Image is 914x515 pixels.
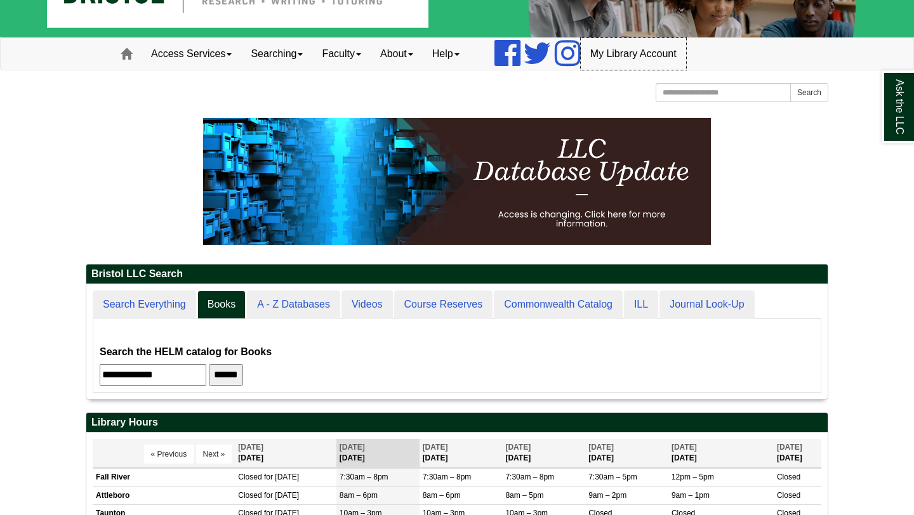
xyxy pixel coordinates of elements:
span: 9am – 2pm [588,491,626,500]
span: Closed [238,491,262,500]
span: 7:30am – 8pm [340,473,388,481]
span: for [DATE] [264,491,299,500]
span: 12pm – 5pm [672,473,714,481]
th: [DATE] [336,439,420,467]
td: Attleboro [93,486,235,504]
label: Search the HELM catalog for Books [100,343,272,361]
a: Course Reserves [394,290,493,319]
span: Closed [238,473,262,481]
span: Closed [777,491,800,500]
th: [DATE] [502,439,585,467]
button: Search [790,83,828,102]
a: Books [197,290,246,319]
a: Journal Look-Up [659,290,754,319]
th: [DATE] [668,439,774,467]
span: [DATE] [505,443,531,452]
span: [DATE] [238,443,263,452]
img: HTML tutorial [203,118,711,245]
th: [DATE] [585,439,668,467]
a: Access Services [142,38,241,70]
th: [DATE] [420,439,503,467]
a: Faculty [312,38,371,70]
th: [DATE] [235,439,336,467]
h2: Library Hours [86,413,828,433]
span: 9am – 1pm [672,491,710,500]
span: [DATE] [588,443,614,452]
button: « Previous [144,445,194,464]
span: 8am – 5pm [505,491,543,500]
a: Search Everything [93,290,196,319]
span: [DATE] [777,443,802,452]
button: Next » [196,445,232,464]
span: [DATE] [672,443,697,452]
span: Closed [777,473,800,481]
a: ILL [624,290,658,319]
th: [DATE] [774,439,821,467]
span: 8am – 6pm [423,491,461,500]
a: Help [423,38,469,70]
a: A - Z Databases [247,290,340,319]
h2: Bristol LLC Search [86,264,828,284]
a: Commonwealth Catalog [494,290,623,319]
span: 7:30am – 5pm [588,473,637,481]
a: Videos [341,290,393,319]
div: Books [100,325,814,386]
a: My Library Account [581,38,686,70]
span: 7:30am – 8pm [423,473,472,481]
span: 8am – 6pm [340,491,378,500]
span: 7:30am – 8pm [505,473,554,481]
span: [DATE] [423,443,448,452]
a: Searching [241,38,312,70]
a: About [371,38,423,70]
span: [DATE] [340,443,365,452]
span: for [DATE] [264,473,299,481]
td: Fall River [93,469,235,486]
